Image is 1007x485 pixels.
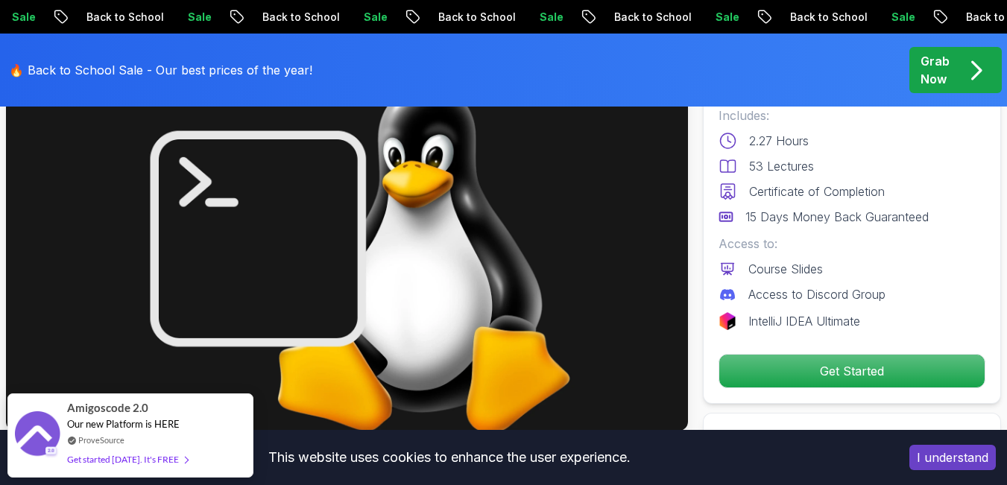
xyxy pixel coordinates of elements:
[909,445,996,470] button: Accept cookies
[350,10,397,25] p: Sale
[776,10,877,25] p: Back to School
[600,10,701,25] p: Back to School
[15,411,60,460] img: provesource social proof notification image
[719,107,985,124] p: Includes:
[67,451,188,468] div: Get started [DATE]. It's FREE
[748,312,860,330] p: IntelliJ IDEA Ultimate
[701,10,749,25] p: Sale
[719,428,985,449] h2: Share this Course
[748,260,823,278] p: Course Slides
[749,183,885,200] p: Certificate of Completion
[174,10,221,25] p: Sale
[749,157,814,175] p: 53 Lectures
[719,312,736,330] img: jetbrains logo
[719,235,985,253] p: Access to:
[67,418,180,430] span: Our new Platform is HERE
[921,52,950,88] p: Grab Now
[745,208,929,226] p: 15 Days Money Back Guaranteed
[248,10,350,25] p: Back to School
[424,10,525,25] p: Back to School
[11,441,887,474] div: This website uses cookies to enhance the user experience.
[525,10,573,25] p: Sale
[719,355,985,387] p: Get Started
[78,434,124,446] a: ProveSource
[749,132,809,150] p: 2.27 Hours
[67,399,148,416] span: Amigoscode 2.0
[9,61,312,79] p: 🔥 Back to School Sale - Our best prices of the year!
[72,10,174,25] p: Back to School
[6,47,688,431] img: linux-for-professionals_thumbnail
[719,354,985,388] button: Get Started
[748,285,886,303] p: Access to Discord Group
[877,10,925,25] p: Sale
